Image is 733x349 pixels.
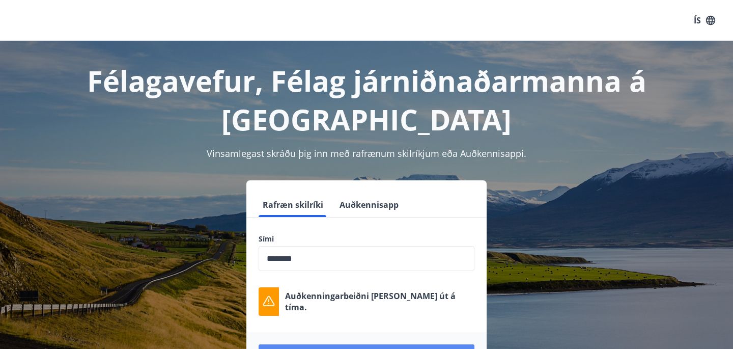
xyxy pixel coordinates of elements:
[207,147,526,159] span: Vinsamlegast skráðu þig inn með rafrænum skilríkjum eða Auðkennisappi.
[259,193,327,217] button: Rafræn skilríki
[259,234,474,244] label: Sími
[285,290,474,313] p: Auðkenningarbeiðni [PERSON_NAME] út á tíma.
[688,11,721,30] button: ÍS
[12,61,721,139] h1: Félagavefur, Félag járniðnaðarmanna á [GEOGRAPHIC_DATA]
[335,193,403,217] button: Auðkennisapp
